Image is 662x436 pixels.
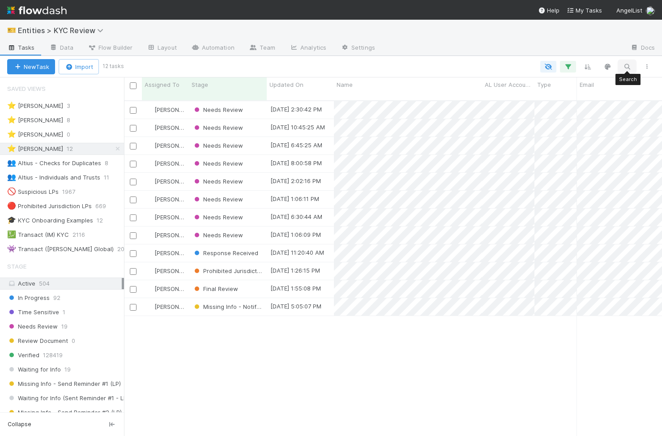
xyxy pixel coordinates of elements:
div: [DATE] 6:30:44 AM [270,212,322,221]
span: Name [337,80,353,89]
a: Settings [333,41,382,56]
span: Needs Review [192,196,243,203]
div: Transact ([PERSON_NAME] Global) [7,244,114,255]
span: 🚫 [7,188,16,195]
div: [PERSON_NAME] [145,284,184,293]
span: 👾 [7,245,16,252]
span: 0 [72,335,75,346]
span: 12 [67,143,82,154]
div: [PERSON_NAME] [145,213,184,222]
span: 128419 [43,350,63,361]
input: Toggle Row Selected [130,125,137,132]
input: Toggle Row Selected [130,214,137,221]
span: Needs Review [192,231,243,239]
span: [PERSON_NAME] [154,106,200,113]
span: Flow Builder [88,43,132,52]
input: Toggle Row Selected [130,286,137,293]
img: avatar_7d83f73c-397d-4044-baf2-bb2da42e298f.png [146,160,153,167]
span: Needs Review [192,124,243,131]
small: 12 tasks [103,62,124,70]
div: [DATE] 5:05:07 PM [270,302,321,311]
span: [PERSON_NAME] [154,303,200,310]
span: [PERSON_NAME] [154,231,200,239]
input: Toggle Row Selected [130,268,137,275]
div: [PERSON_NAME] [7,115,63,126]
div: [PERSON_NAME] [7,100,63,111]
span: Missing Info - Notify VCA + Move to Inactive [192,303,328,310]
span: 1967 [62,186,84,197]
div: [PERSON_NAME] [145,159,184,168]
div: [PERSON_NAME] [145,195,184,204]
span: 2116 [73,229,94,240]
span: 8 [105,158,117,169]
span: 19 [61,321,68,332]
span: 🎓 [7,216,16,224]
span: Final Review [192,285,238,292]
div: Help [538,6,559,15]
a: Data [42,41,81,56]
a: Docs [623,41,662,56]
div: Transact (IM) KYC [7,229,69,240]
div: Altius - Individuals and Trusts [7,172,100,183]
div: [DATE] 1:55:08 PM [270,284,321,293]
span: [PERSON_NAME] [154,178,200,185]
a: Analytics [282,41,333,56]
span: Stage [7,257,26,275]
span: [PERSON_NAME] [154,196,200,203]
img: avatar_7d83f73c-397d-4044-baf2-bb2da42e298f.png [146,142,153,149]
span: Missing Info - Send Reminder #1 (LP) [7,378,121,389]
img: avatar_7d83f73c-397d-4044-baf2-bb2da42e298f.png [146,231,153,239]
span: ⭐ [7,102,16,109]
span: 19 [64,364,71,375]
span: ⭐ [7,116,16,124]
input: Toggle Row Selected [130,179,137,185]
div: [DATE] 1:06:09 PM [270,230,321,239]
span: [PERSON_NAME] [154,142,200,149]
div: Needs Review [192,231,243,239]
div: Needs Review [192,123,243,132]
span: Prohibited Jurisdiction - Needs Review [192,267,312,274]
span: 669 [95,201,115,212]
span: AL User Account Name [485,80,532,89]
span: 1 [63,307,65,318]
div: [DATE] 2:02:16 PM [270,176,321,185]
div: [PERSON_NAME] [145,105,184,114]
span: Updated On [269,80,303,89]
span: 0 [67,129,79,140]
span: In Progress [7,292,50,303]
button: NewTask [7,59,55,74]
div: [PERSON_NAME] [145,141,184,150]
span: [PERSON_NAME] [154,214,200,221]
span: [PERSON_NAME] [154,160,200,167]
span: 🎫 [7,26,16,34]
img: avatar_7d83f73c-397d-4044-baf2-bb2da42e298f.png [146,106,153,113]
img: avatar_7d83f73c-397d-4044-baf2-bb2da42e298f.png [146,178,153,185]
span: Time Sensitive [7,307,59,318]
img: avatar_7d83f73c-397d-4044-baf2-bb2da42e298f.png [146,214,153,221]
div: [PERSON_NAME] [7,129,63,140]
div: [DATE] 1:26:15 PM [270,266,320,275]
span: Waiting for Info (Sent Reminder #1 - LP) [7,393,129,404]
input: Toggle Row Selected [130,143,137,150]
div: Response Received [192,248,258,257]
span: 3 [67,100,79,111]
span: Collapse [8,420,31,428]
span: Waiting for Info [7,364,61,375]
span: Needs Review [192,142,243,149]
span: Response Received [192,249,258,256]
span: 💹 [7,231,16,238]
span: ⭐ [7,145,16,152]
a: Team [242,41,282,56]
button: Import [59,59,99,74]
div: Needs Review [192,159,243,168]
input: Toggle Row Selected [130,197,137,203]
div: Needs Review [192,213,243,222]
div: [PERSON_NAME] [145,266,184,275]
div: [DATE] 1:06:11 PM [270,194,319,203]
span: AngelList [616,7,642,14]
div: [DATE] 10:45:25 AM [270,123,325,132]
input: Toggle Row Selected [130,250,137,257]
span: 👥 [7,173,16,181]
span: ⭐ [7,130,16,138]
div: [DATE] 2:30:42 PM [270,105,322,114]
